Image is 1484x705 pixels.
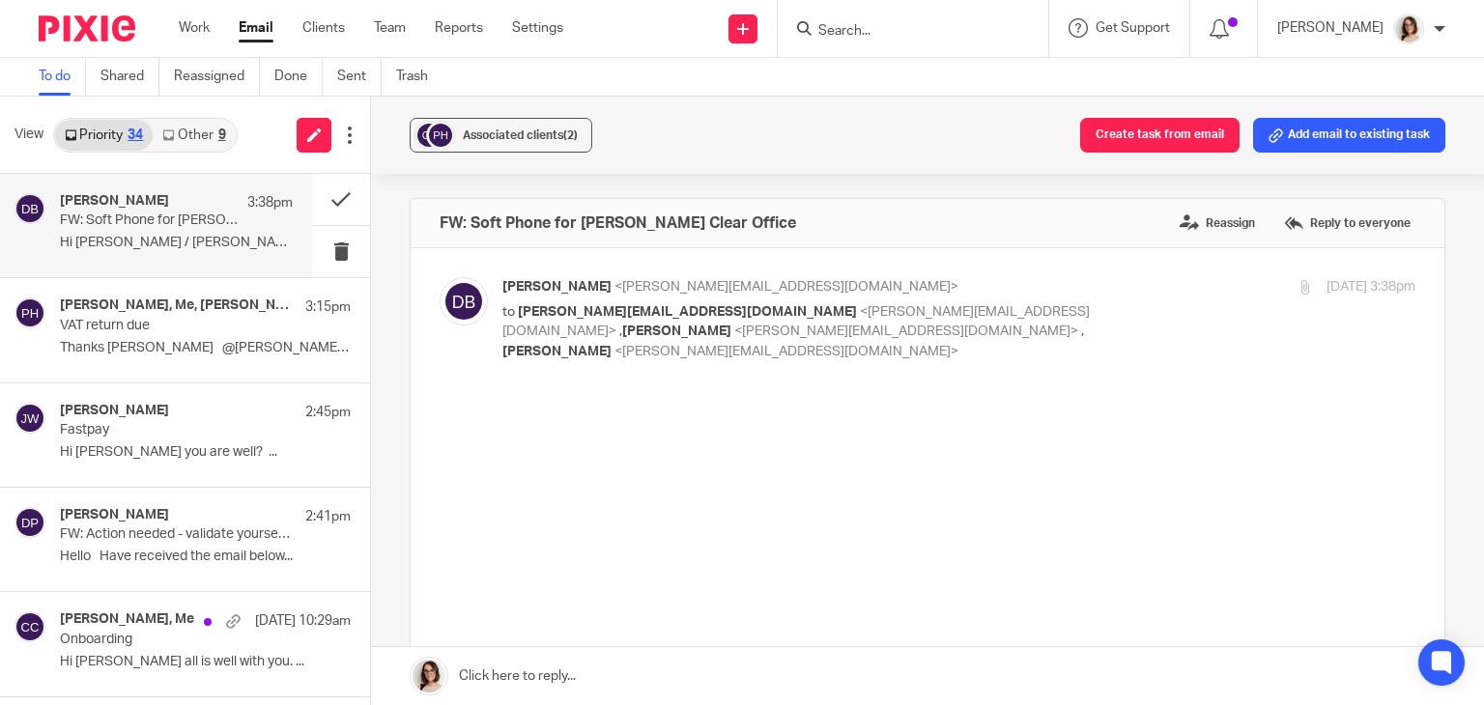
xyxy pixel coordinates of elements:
p: VAT return due [60,318,293,334]
p: [PERSON_NAME] [1277,18,1384,38]
p: Hi [PERSON_NAME] / [PERSON_NAME] We have a couple of... [60,235,293,251]
a: Settings [512,18,563,38]
a: Email [239,18,273,38]
p: FW: Action needed - validate yourself for the new NHS supplier portal [60,526,293,543]
h4: [PERSON_NAME], Me, [PERSON_NAME] [60,297,296,314]
span: Get Support [1096,21,1170,35]
h4: [PERSON_NAME] [60,507,169,523]
span: View [14,125,43,145]
img: svg%3E [14,611,45,642]
label: Reassign [1175,209,1260,238]
p: 2:41pm [305,507,351,526]
p: Hello Have received the email below... [60,549,351,565]
a: Clients [302,18,345,38]
span: , [619,324,622,338]
h4: [PERSON_NAME] [60,403,169,419]
h4: FW: Soft Phone for [PERSON_NAME] Clear Office [440,213,796,233]
a: Shared [100,58,159,96]
div: 34 [128,128,143,142]
a: Sent [337,58,382,96]
span: , [1081,324,1084,338]
img: svg%3E [14,193,45,224]
button: Create task from email [1080,118,1240,153]
a: Done [274,58,323,96]
div: 9 [218,128,226,142]
span: [PERSON_NAME] [502,280,612,294]
a: Reassigned [174,58,260,96]
p: Fastpay [60,422,293,438]
span: Associated clients [463,129,578,141]
button: Add email to existing task [1253,118,1445,153]
span: <[PERSON_NAME][EMAIL_ADDRESS][DOMAIN_NAME]> [734,324,1078,338]
span: to [502,305,515,319]
span: [PERSON_NAME] [502,345,612,358]
a: Trash [396,58,442,96]
label: Reply to everyone [1279,209,1415,238]
a: Team [374,18,406,38]
span: (2) [563,129,578,141]
p: [DATE] 10:29am [255,611,351,631]
img: Pixie [39,15,135,42]
span: <[PERSON_NAME][EMAIL_ADDRESS][DOMAIN_NAME]> [614,280,958,294]
input: Search [816,23,990,41]
a: Work [179,18,210,38]
img: svg%3E [414,121,443,150]
a: Other9 [153,120,235,151]
span: <[PERSON_NAME][EMAIL_ADDRESS][DOMAIN_NAME]> [614,345,958,358]
span: [PERSON_NAME] [622,324,731,338]
a: Priority34 [55,120,153,151]
button: Associated clients(2) [410,118,592,153]
p: 3:38pm [247,193,293,212]
a: To do [39,58,86,96]
p: FW: Soft Phone for [PERSON_NAME] Clear Office [60,212,246,229]
h4: [PERSON_NAME], Me [60,611,194,628]
img: Caroline%20-%20HS%20-%20LI.png [1393,14,1424,44]
img: svg%3E [440,277,488,325]
p: Thanks [PERSON_NAME] @[PERSON_NAME] – We... [60,340,351,356]
h4: [PERSON_NAME] [60,193,169,210]
img: svg%3E [426,121,455,150]
p: 3:15pm [305,297,351,317]
img: svg%3E [14,507,45,538]
p: Hi [PERSON_NAME] all is well with you. ... [60,654,351,670]
p: [DATE] 3:38pm [1327,277,1415,297]
span: [PERSON_NAME][EMAIL_ADDRESS][DOMAIN_NAME] [518,305,857,319]
p: 2:45pm [305,403,351,422]
a: Reports [435,18,483,38]
p: Hi [PERSON_NAME] you are well? ... [60,444,351,461]
img: svg%3E [14,297,45,328]
p: Onboarding [60,632,293,648]
img: svg%3E [14,403,45,434]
